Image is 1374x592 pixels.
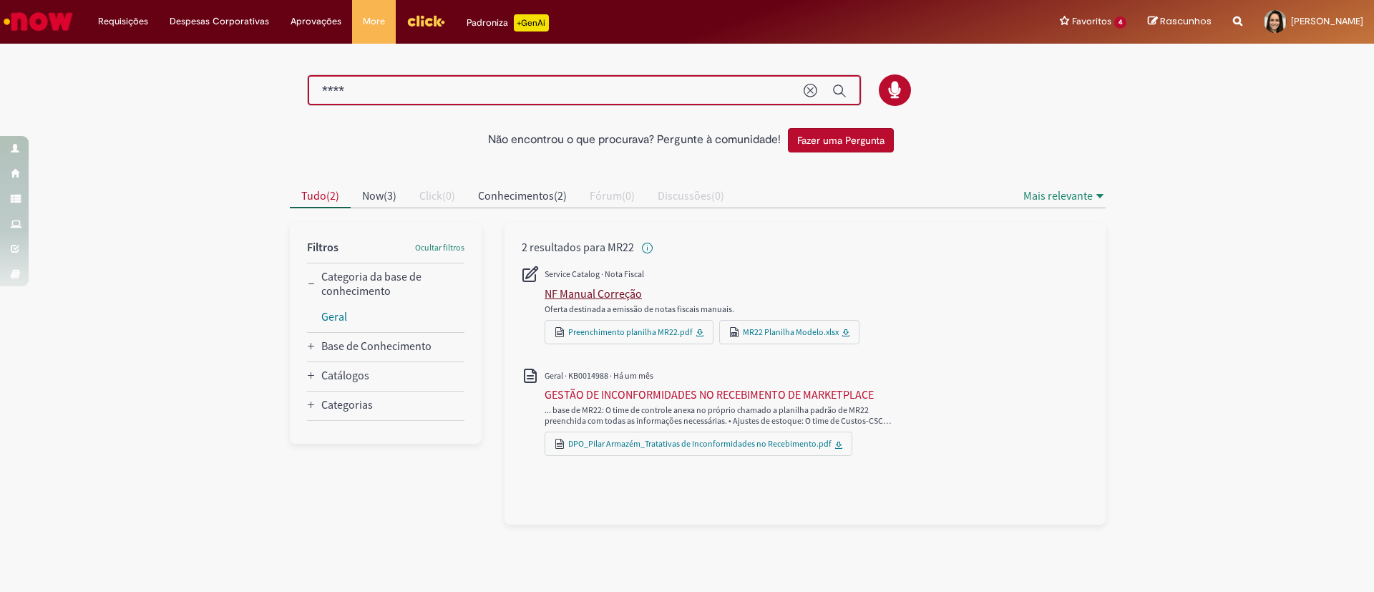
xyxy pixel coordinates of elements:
img: click_logo_yellow_360x200.png [406,10,445,31]
img: ServiceNow [1,7,75,36]
span: Despesas Corporativas [170,14,269,29]
a: Rascunhos [1148,15,1212,29]
div: Padroniza [467,14,549,31]
span: Favoritos [1072,14,1111,29]
span: Requisições [98,14,148,29]
h2: Não encontrou o que procurava? Pergunte à comunidade! [488,134,781,147]
span: Aprovações [291,14,341,29]
span: More [363,14,385,29]
span: Rascunhos [1160,14,1212,28]
span: 4 [1114,16,1126,29]
span: [PERSON_NAME] [1291,15,1363,27]
p: +GenAi [514,14,549,31]
button: Fazer uma Pergunta [788,128,894,152]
